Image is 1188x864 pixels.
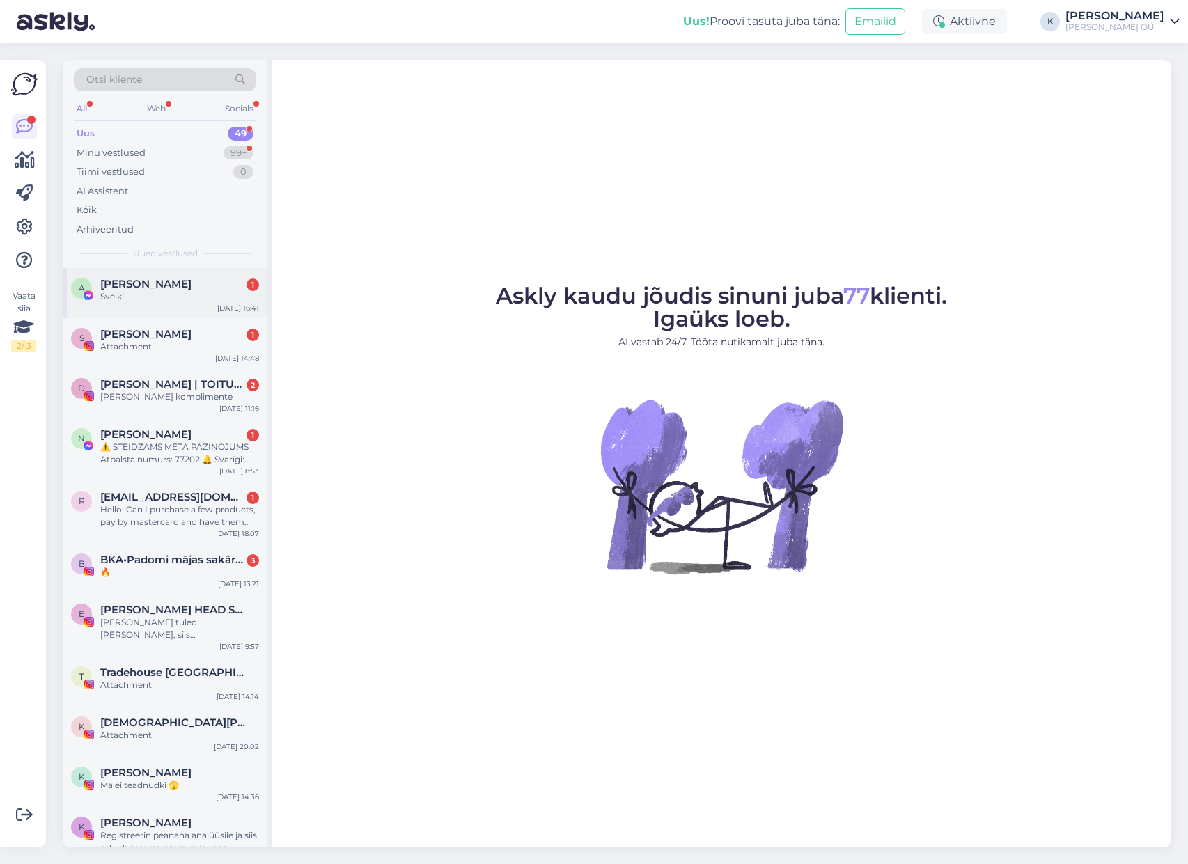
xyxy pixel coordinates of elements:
span: K [79,721,85,732]
span: K [79,771,85,782]
p: AI vastab 24/7. Tööta nutikamalt juba täna. [496,335,947,349]
div: Socials [222,100,256,118]
div: 0 [233,165,253,179]
span: A [79,283,85,293]
div: 1 [247,429,259,441]
div: 1 [247,492,259,504]
div: Kõik [77,203,97,217]
span: E [79,608,84,619]
div: Ma ei teadnudki 🫣 [100,779,259,792]
div: 99+ [224,146,253,160]
span: KATRI TELLER [100,767,192,779]
span: DIANA | TOITUMISNŌUSTAJA | TREENER | ONLINE TUGI PROGRAMM [100,378,245,391]
div: [PERSON_NAME] tuled [PERSON_NAME], siis [PERSON_NAME] vitamiine ka [100,616,259,641]
div: Minu vestlused [77,146,146,160]
div: Tiimi vestlused [77,165,145,179]
span: Nitin Surve [100,428,192,441]
div: [DATE] 11:16 [219,403,259,414]
div: [DATE] 18:07 [216,528,259,539]
span: Agnese Lide [100,278,192,290]
span: Evella HEAD SPA & heaolusalong | peamassaaž | HEAD SPA TALLINN [100,604,245,616]
span: BKA•Padomi mājas sakārtošanai•Ar mīlestību pret sevi un dabu [100,553,245,566]
span: Kristiina Raa [100,817,192,829]
div: Proovi tasuta juba täna: [683,13,840,30]
div: [DATE] 14:36 [216,792,259,802]
div: [DATE] 8:53 [219,466,259,476]
div: [DATE] 13:21 [218,579,259,589]
div: [DATE] 20:02 [214,741,259,752]
span: Solvita Anikonova [100,328,192,340]
div: [DATE] 9:57 [219,641,259,652]
div: ⚠️ STEIDZAMS META PAZIŅOJUMS Atbalsta numurs: 77202 🔔 Svarīgi: Tavs konts un 𝐅𝐀𝐂𝐄𝐁𝐎𝐎𝐊 lapa [DOMAI... [100,441,259,466]
img: Askly Logo [11,71,38,97]
img: No Chat active [596,361,847,611]
div: Attachment [100,679,259,691]
div: [PERSON_NAME] OÜ [1065,22,1164,33]
span: T [79,671,84,682]
span: D [78,383,85,393]
div: Attachment [100,340,259,353]
div: 1 [247,278,259,291]
div: [DATE] 16:41 [217,303,259,313]
div: Attachment [100,729,259,741]
div: 49 [228,127,253,141]
div: K [1040,12,1060,31]
div: Arhiveeritud [77,223,134,237]
span: N [78,433,85,443]
div: Web [144,100,169,118]
span: r [79,496,85,506]
span: S [79,333,84,343]
a: [PERSON_NAME][PERSON_NAME] OÜ [1065,10,1180,33]
div: Hello. Can I purchase a few products, pay by mastercard and have them shipped to [GEOGRAPHIC_DATA]? [100,503,259,528]
span: ripleybanfield@ns.sympatico.ca [100,491,245,503]
span: K [79,822,85,832]
span: Otsi kliente [86,72,142,87]
span: 77 [843,282,870,309]
div: Vaata siia [11,290,36,352]
span: B [79,558,85,569]
b: Uus! [683,15,710,28]
div: Uus [77,127,95,141]
div: 🔥 [100,566,259,579]
div: [PERSON_NAME] komplimente [100,391,259,403]
div: [DATE] 14:14 [217,691,259,702]
div: 2 [247,379,259,391]
button: Emailid [845,8,905,35]
span: Tradehouse Latvia [100,666,245,679]
span: Uued vestlused [133,247,198,260]
div: Sveiki! [100,290,259,303]
span: Askly kaudu jõudis sinuni juba klienti. Igaüks loeb. [496,282,947,332]
div: [PERSON_NAME] [1065,10,1164,22]
div: 3 [247,554,259,567]
div: [DATE] 14:48 [215,353,259,363]
div: Registreerin peanaha analüüsile ja siis selgub juba paremini mis edasi [100,829,259,854]
div: 1 [247,329,259,341]
div: AI Assistent [77,184,128,198]
div: 2 / 3 [11,340,36,352]
span: KRISTA LEŠKĒVIČA skaistums, dzīve, grāmatas, lasīšana [100,716,245,729]
div: All [74,100,90,118]
div: Aktiivne [922,9,1007,34]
